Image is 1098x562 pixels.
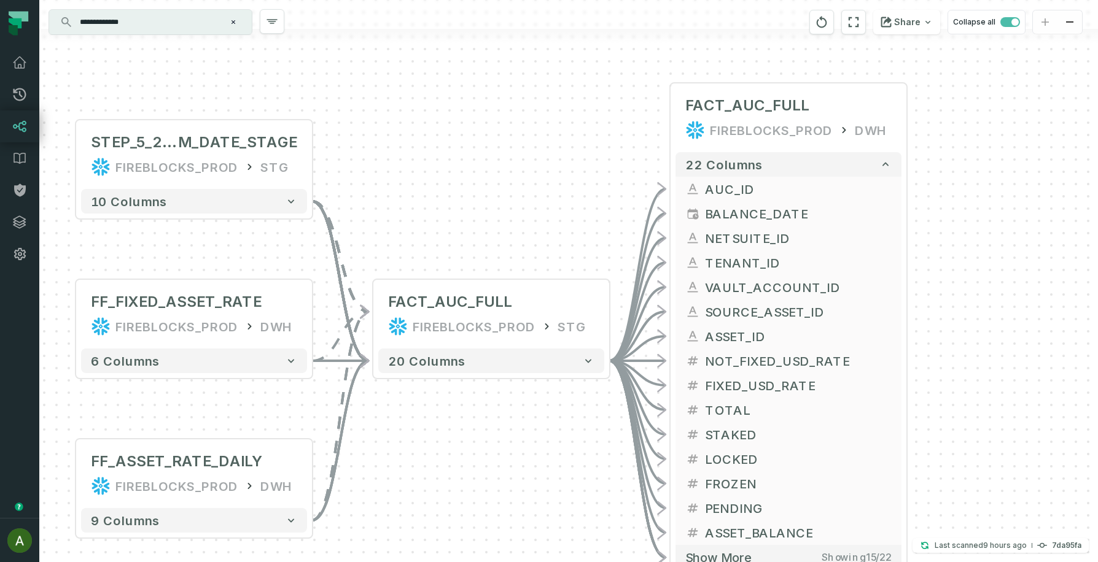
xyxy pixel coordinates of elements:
p: Last scanned [935,539,1027,552]
span: float [685,427,700,442]
button: Collapse all [948,10,1026,34]
g: Edge from 0cff4cee8eceab109210e76f841c29fe to 9d98222d9d80a0e61ec82982e71e1a64 [312,201,368,312]
g: Edge from 9d98222d9d80a0e61ec82982e71e1a64 to 3a452daab876e94eb98171b28e21f4eb [609,361,666,434]
relative-time: Sep 4, 2025, 11:33 AM GMT+3 [983,541,1027,550]
button: NETSUITE_ID [676,226,901,250]
g: Edge from 9d98222d9d80a0e61ec82982e71e1a64 to 3a452daab876e94eb98171b28e21f4eb [609,361,666,459]
span: PENDING [705,499,892,517]
button: LOCKED [676,447,901,471]
span: float [685,353,700,368]
g: Edge from 9d98222d9d80a0e61ec82982e71e1a64 to 3a452daab876e94eb98171b28e21f4eb [609,287,666,361]
span: string [685,329,700,344]
button: Clear search query [227,16,239,28]
span: AUC_ID [705,180,892,198]
span: FIXED_USD_RATE [705,376,892,395]
span: string [685,304,700,319]
span: float [685,476,700,491]
span: string [685,280,700,294]
button: PENDING [676,496,901,520]
div: DWH [855,120,887,140]
span: float [685,452,700,466]
button: TENANT_ID [676,250,901,275]
div: FIREBLOCKS_PROD [115,317,238,336]
button: FIXED_USD_RATE [676,373,901,398]
g: Edge from 074295547d27c6340ef3f187126fa1ee to 9d98222d9d80a0e61ec82982e71e1a64 [312,312,368,361]
button: BALANCE_DATE [676,201,901,226]
span: M_DATE_STAGE [178,133,297,152]
div: FIREBLOCKS_PROD [710,120,833,140]
span: FROZEN [705,474,892,493]
button: Share [873,10,940,34]
span: NOT_FIXED_USD_RATE [705,352,892,370]
span: float [685,501,700,515]
span: date [685,206,700,221]
span: float [685,378,700,393]
div: STEP_5_2_AUC_MAX_HISTORY_JOIN_TO_DIM_DATE_STAGE [91,133,297,152]
div: FF_FIXED_ASSET_RATE [91,292,262,312]
g: Edge from 9d98222d9d80a0e61ec82982e71e1a64 to 3a452daab876e94eb98171b28e21f4eb [609,263,666,361]
g: Edge from 9d98222d9d80a0e61ec82982e71e1a64 to 3a452daab876e94eb98171b28e21f4eb [609,214,666,361]
button: VAULT_ACCOUNT_ID [676,275,901,299]
button: FROZEN [676,471,901,496]
span: string [685,255,700,270]
span: STAKED [705,425,892,444]
div: STG [558,317,586,336]
g: Edge from 9d98222d9d80a0e61ec82982e71e1a64 to 3a452daab876e94eb98171b28e21f4eb [609,361,666,508]
img: avatar of Ariel Swissa [7,528,32,553]
g: Edge from 9d98222d9d80a0e61ec82982e71e1a64 to 3a452daab876e94eb98171b28e21f4eb [609,361,666,410]
span: float [685,402,700,417]
span: NETSUITE_ID [705,229,892,247]
span: BALANCE_DATE [705,204,892,223]
div: FF_ASSET_RATE_DAILY [91,452,263,471]
span: FACT_AUC_FULL [685,96,809,115]
span: TOTAL [705,401,892,419]
button: ASSET_BALANCE [676,520,901,545]
g: Edge from 9d98222d9d80a0e61ec82982e71e1a64 to 3a452daab876e94eb98171b28e21f4eb [609,336,666,361]
span: string [685,182,700,196]
span: SOURCE_ASSET_ID [705,302,892,321]
button: zoom out [1057,10,1082,34]
span: LOCKED [705,450,892,468]
div: FACT_AUC_FULL [388,292,512,312]
h4: 7da95fa [1052,542,1081,549]
g: Edge from 9d98222d9d80a0e61ec82982e71e1a64 to 3a452daab876e94eb98171b28e21f4eb [609,361,666,558]
div: FIREBLOCKS_PROD [413,317,535,336]
button: SOURCE_ASSET_ID [676,299,901,324]
span: STEP_5_2_AUC_MAX_HISTORY_JOIN_TO_DI [91,133,178,152]
span: 6 columns [91,353,160,368]
span: ASSET_BALANCE [705,523,892,542]
button: ASSET_ID [676,324,901,348]
span: 20 columns [388,353,465,368]
g: Edge from 9d98222d9d80a0e61ec82982e71e1a64 to 3a452daab876e94eb98171b28e21f4eb [609,361,666,483]
g: Edge from 9d98222d9d80a0e61ec82982e71e1a64 to 3a452daab876e94eb98171b28e21f4eb [609,238,666,361]
span: ASSET_ID [705,327,892,345]
g: Edge from 9d98222d9d80a0e61ec82982e71e1a64 to 3a452daab876e94eb98171b28e21f4eb [609,361,666,533]
button: Last scanned[DATE] 11:33:11 AM7da95fa [913,538,1089,553]
span: 22 columns [685,157,763,172]
g: Edge from 9d98222d9d80a0e61ec82982e71e1a64 to 3a452daab876e94eb98171b28e21f4eb [609,312,666,361]
div: DWH [260,317,292,336]
div: FIREBLOCKS_PROD [115,476,238,496]
button: AUC_ID [676,177,901,201]
span: VAULT_ACCOUNT_ID [705,278,892,296]
g: Edge from 9d98222d9d80a0e61ec82982e71e1a64 to 3a452daab876e94eb98171b28e21f4eb [609,189,666,361]
span: 9 columns [91,513,160,528]
g: Edge from 9d98222d9d80a0e61ec82982e71e1a64 to 3a452daab876e94eb98171b28e21f4eb [609,361,666,385]
button: NOT_FIXED_USD_RATE [676,348,901,373]
div: DWH [260,476,292,496]
span: 10 columns [91,194,167,209]
span: TENANT_ID [705,253,892,272]
button: STAKED [676,422,901,447]
button: TOTAL [676,398,901,422]
div: FIREBLOCKS_PROD [115,157,238,177]
span: float [685,525,700,540]
span: string [685,231,700,245]
div: STG [260,157,289,177]
div: Tooltip anchor [14,501,25,512]
g: Edge from 98a85107892197c16ca586a711577576 to 9d98222d9d80a0e61ec82982e71e1a64 [312,312,368,520]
